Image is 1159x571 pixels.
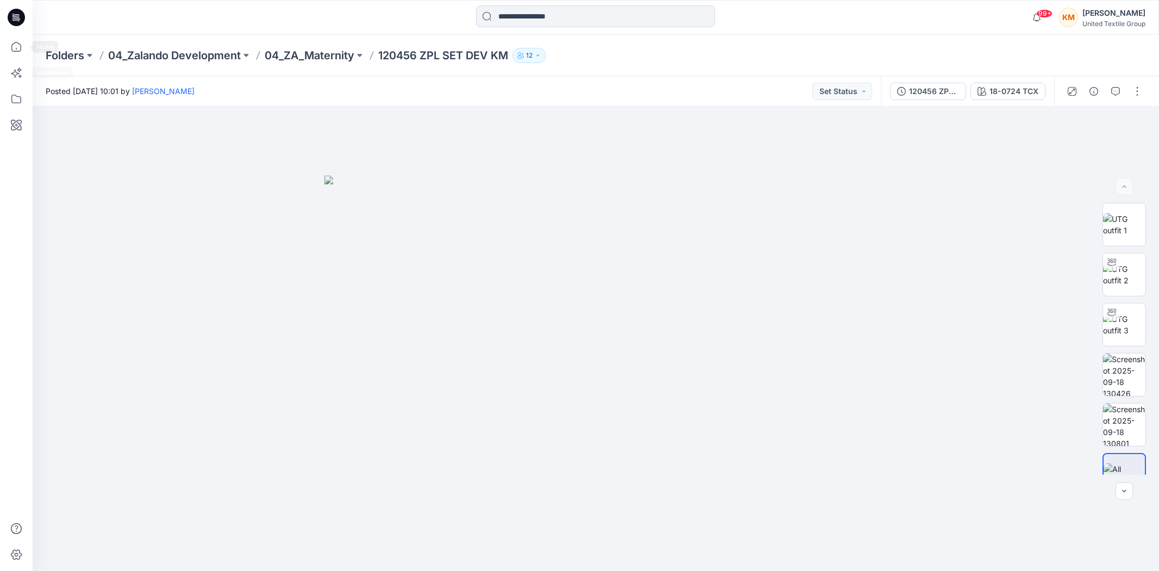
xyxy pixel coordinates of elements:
div: United Textile Group [1082,20,1145,28]
img: Screenshot 2025-09-18 130426 [1103,353,1145,396]
div: KM [1058,8,1078,27]
img: UTG outfit 1 [1103,213,1145,236]
img: eyJhbGciOiJIUzI1NiIsImtpZCI6IjAiLCJzbHQiOiJzZXMiLCJ0eXAiOiJKV1QifQ.eyJkYXRhIjp7InR5cGUiOiJzdG9yYW... [324,176,868,571]
span: Posted [DATE] 10:01 by [46,85,195,97]
img: All colorways [1104,463,1145,486]
p: 120456 ZPL SET DEV KM [378,48,508,63]
button: 120456 ZPL SET DEV2 KM [890,83,966,100]
a: Folders [46,48,84,63]
p: 12 [526,49,532,61]
span: 99+ [1036,9,1053,18]
img: UTG outfit 3 [1103,313,1145,336]
a: 04_ZA_Maternity [265,48,354,63]
a: [PERSON_NAME] [132,86,195,96]
img: UTG outfit 2 [1103,263,1145,286]
a: 04_Zalando Development [108,48,241,63]
div: 18-0724 TCX [989,85,1038,97]
button: 12 [512,48,546,63]
img: Screenshot 2025-09-18 130801 [1103,404,1145,446]
button: 18-0724 TCX [970,83,1045,100]
div: 120456 ZPL SET DEV2 KM [909,85,959,97]
div: [PERSON_NAME] [1082,7,1145,20]
button: Details [1085,83,1102,100]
